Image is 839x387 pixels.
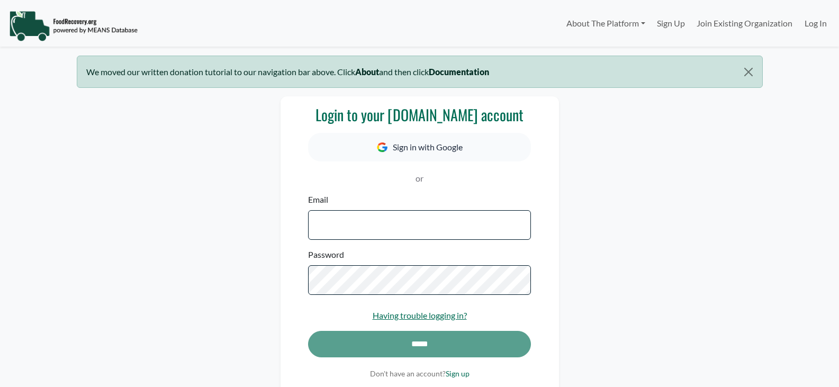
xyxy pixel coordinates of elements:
[308,133,530,161] button: Sign in with Google
[308,106,530,124] h3: Login to your [DOMAIN_NAME] account
[560,13,651,34] a: About The Platform
[377,142,387,152] img: Google Icon
[77,56,763,88] div: We moved our written donation tutorial to our navigation bar above. Click and then click
[429,67,489,77] b: Documentation
[799,13,833,34] a: Log In
[735,56,762,88] button: Close
[691,13,798,34] a: Join Existing Organization
[9,10,138,42] img: NavigationLogo_FoodRecovery-91c16205cd0af1ed486a0f1a7774a6544ea792ac00100771e7dd3ec7c0e58e41.png
[355,67,379,77] b: About
[373,310,467,320] a: Having trouble logging in?
[308,248,344,261] label: Password
[308,193,328,206] label: Email
[308,172,530,185] p: or
[651,13,691,34] a: Sign Up
[446,369,470,378] a: Sign up
[308,368,530,379] p: Don't have an account?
